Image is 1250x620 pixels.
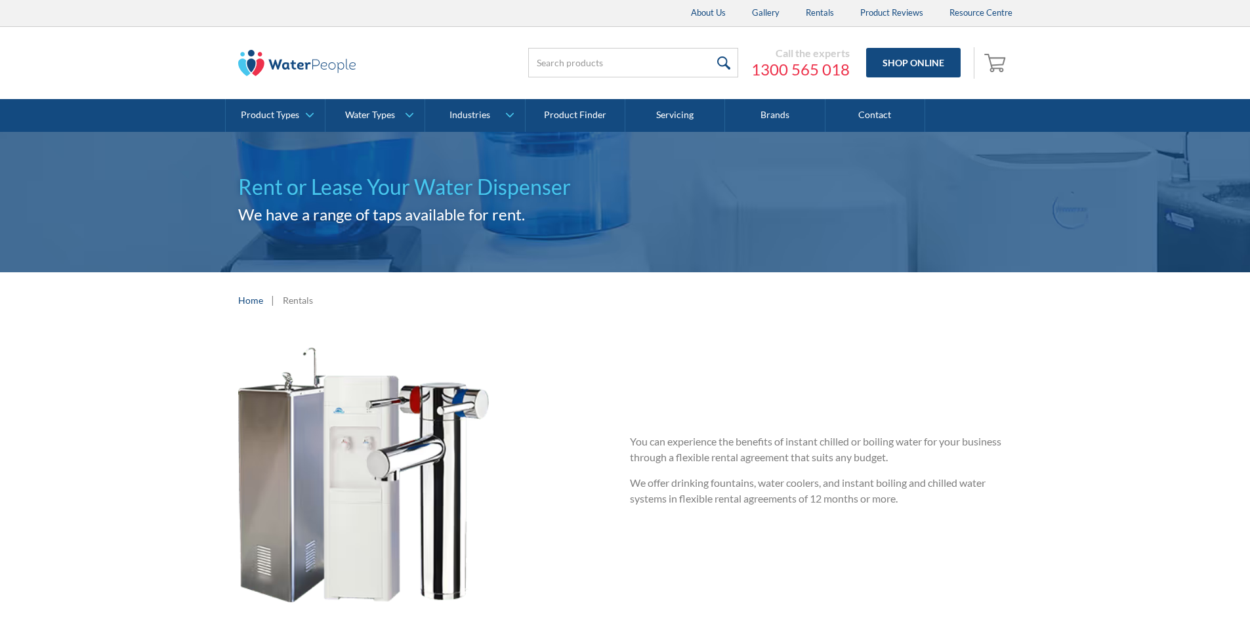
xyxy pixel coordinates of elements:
a: Shop Online [866,48,961,77]
a: Open empty cart [981,47,1012,79]
img: fountain cooler tap group [238,348,490,603]
a: Industries [425,99,524,132]
input: Search products [528,48,738,77]
p: We offer drinking fountains, water coolers, and instant boiling and chilled water systems in flex... [630,475,1012,506]
a: Servicing [625,99,725,132]
p: You can experience the benefits of instant chilled or boiling water for your business through a f... [630,434,1012,465]
div: Call the experts [751,47,850,60]
a: Product Types [226,99,325,132]
a: Home [238,293,263,307]
a: Water Types [325,99,425,132]
div: | [270,292,276,308]
div: Rentals [283,293,313,307]
img: The Water People [238,50,356,76]
div: Water Types [345,110,395,121]
h2: We have a range of taps available for rent. [238,203,1012,226]
h1: Rent or Lease Your Water Dispenser [238,171,1012,203]
a: Contact [825,99,925,132]
div: Industries [449,110,490,121]
a: Brands [725,99,825,132]
div: Product Types [241,110,299,121]
a: 1300 565 018 [751,60,850,79]
img: shopping cart [984,52,1009,73]
a: Product Finder [526,99,625,132]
